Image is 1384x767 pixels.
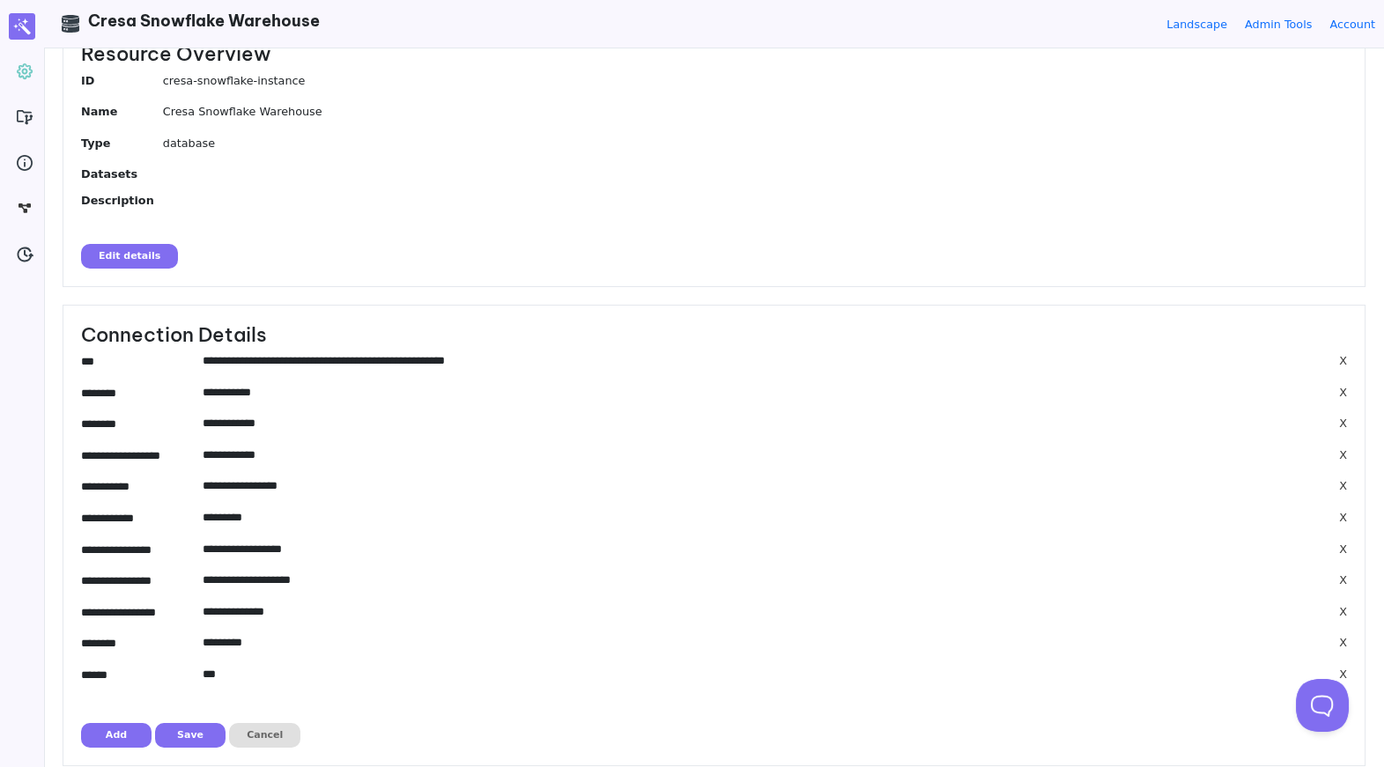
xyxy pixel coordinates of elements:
input: edit label [81,353,194,370]
button: Save [155,723,226,748]
a: Landscape [1166,16,1227,33]
button: X [1339,352,1347,369]
input: edit value [203,477,1321,494]
dt: Datasets [81,166,163,182]
input: edit value [203,352,1321,369]
button: X [1339,509,1347,526]
button: X [1339,603,1347,620]
input: edit value [203,572,1321,588]
input: edit value [203,666,1321,682]
h3: Resource Overview [81,42,1347,66]
dt: ID [81,72,163,95]
dd: cresa-snowflake-instance [163,72,1347,89]
input: edit value [203,384,1321,401]
button: X [1339,415,1347,431]
button: X [1339,477,1347,494]
iframe: Toggle Customer Support [1296,679,1349,732]
input: edit label [81,667,194,683]
a: Admin Tools [1245,16,1312,33]
button: Add [81,723,152,748]
button: X [1339,634,1347,651]
dt: Type [81,135,163,158]
input: edit label [81,447,194,464]
input: edit value [203,541,1321,557]
h3: Connection Details [81,323,1347,347]
input: edit label [81,385,194,402]
input: edit label [81,510,194,527]
input: edit label [81,635,194,652]
input: edit value [203,415,1321,431]
input: edit label [81,572,194,589]
button: Cancel [229,723,300,748]
dd: Cresa Snowflake Warehouse [163,103,1347,120]
a: Account [1329,16,1375,33]
button: X [1339,384,1347,401]
input: edit value [203,446,1321,463]
input: edit value [203,603,1321,620]
dt: Name [81,103,163,126]
input: edit label [81,542,194,558]
input: edit label [81,416,194,432]
dd: database [163,135,1347,151]
input: edit label [81,604,194,621]
button: X [1339,572,1347,588]
button: Edit details [81,244,178,269]
input: edit value [203,634,1321,651]
button: X [1339,666,1347,682]
dt: Description [81,192,163,209]
img: Magic Data logo [9,13,35,40]
span: Cresa Snowflake Warehouse [88,11,320,31]
input: edit label [81,478,194,495]
input: edit value [203,509,1321,526]
button: X [1339,446,1347,463]
button: X [1339,541,1347,557]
